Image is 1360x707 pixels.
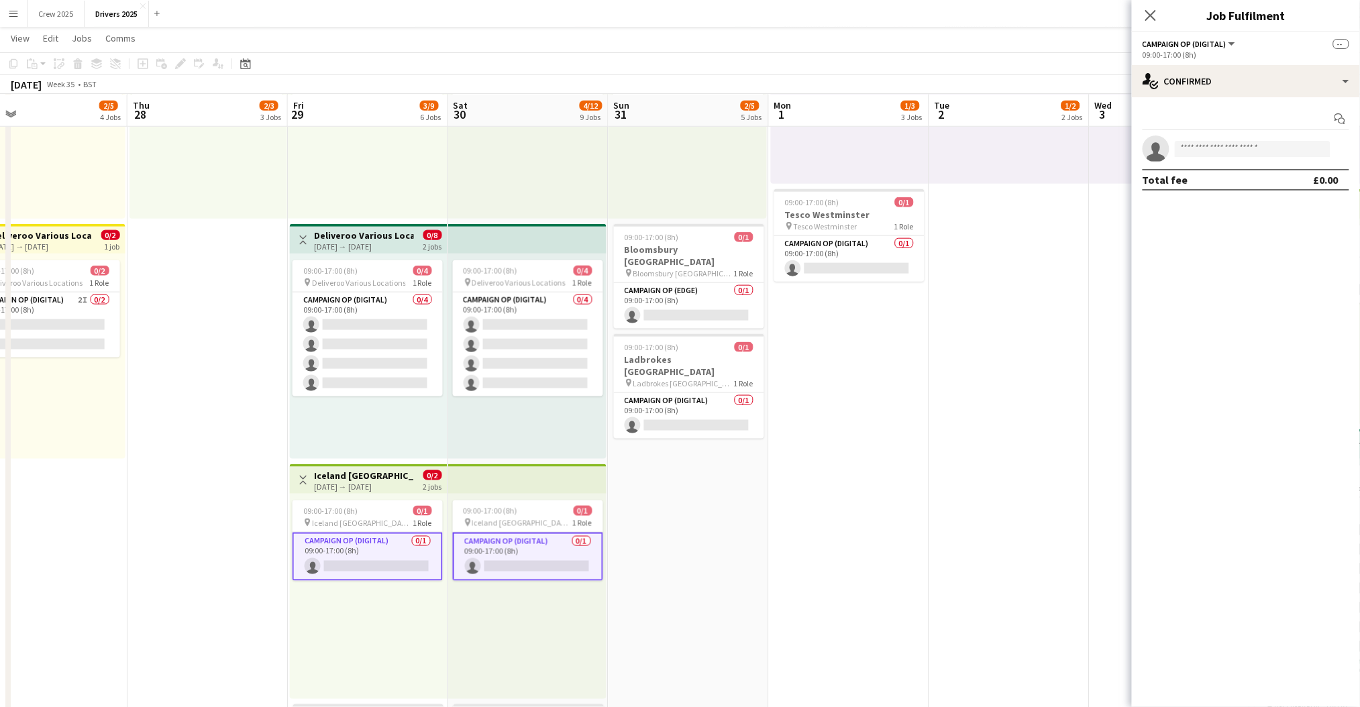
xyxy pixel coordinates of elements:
button: Drivers 2025 [85,1,149,27]
span: Ladbrokes [GEOGRAPHIC_DATA] [633,378,734,388]
app-job-card: 09:00-17:00 (8h)0/1 Iceland [GEOGRAPHIC_DATA]1 RoleCampaign Op (Digital)0/109:00-17:00 (8h) [453,500,603,581]
span: Thu [133,99,150,111]
div: Confirmed [1132,65,1360,97]
h3: Deliveroo Various Locations [314,229,414,241]
span: Iceland [GEOGRAPHIC_DATA] [312,518,413,528]
div: 5 Jobs [741,112,762,122]
span: 1/3 [901,101,920,111]
a: Comms [100,30,141,47]
span: Tesco Westminster [794,221,857,231]
span: 09:00-17:00 (8h) [785,197,839,207]
span: 1 Role [573,278,592,288]
span: 2/5 [99,101,118,111]
h3: Tesco Westminster [774,209,925,221]
span: 29 [291,107,304,122]
button: Crew 2025 [28,1,85,27]
span: 0/2 [91,266,109,276]
span: 1 Role [90,278,109,288]
span: Comms [105,32,136,44]
span: 09:00-17:00 (8h) [464,266,518,276]
span: 30 [452,107,468,122]
app-card-role: Campaign Op (Digital)0/409:00-17:00 (8h) [293,292,443,396]
span: Deliveroo Various Locations [312,278,406,288]
div: 2 jobs [423,480,442,492]
span: 09:00-17:00 (8h) [464,506,518,516]
span: 1 Role [413,518,432,528]
span: 09:00-17:00 (8h) [303,506,358,516]
span: 0/2 [423,470,442,480]
span: Deliveroo Various Locations [472,278,566,288]
app-card-role: Campaign Op (Digital)0/109:00-17:00 (8h) [453,533,603,581]
h3: Ladbrokes [GEOGRAPHIC_DATA] [614,353,764,378]
span: 31 [612,107,630,122]
span: 0/2 [101,230,120,240]
span: 09:00-17:00 (8h) [303,266,358,276]
a: Jobs [66,30,97,47]
span: Fri [293,99,304,111]
span: 0/1 [413,506,432,516]
h3: Iceland [GEOGRAPHIC_DATA] [314,470,414,482]
app-card-role: Campaign Op (Edge)0/109:00-17:00 (8h) [614,283,764,329]
div: 9 Jobs [580,112,602,122]
span: 09:00-17:00 (8h) [625,342,679,352]
span: Bloomsbury [GEOGRAPHIC_DATA] [633,268,734,278]
app-card-role: Campaign Op (Digital)0/109:00-17:00 (8h) [293,533,443,581]
span: 2/3 [260,101,278,111]
div: 1 job [105,240,120,252]
app-job-card: 09:00-17:00 (8h)0/1Bloomsbury [GEOGRAPHIC_DATA] Bloomsbury [GEOGRAPHIC_DATA]1 RoleCampaign Op (Ed... [614,224,764,329]
div: 2 jobs [423,240,442,252]
app-card-role: Campaign Op (Digital)0/409:00-17:00 (8h) [453,292,603,396]
h3: Bloomsbury [GEOGRAPHIC_DATA] [614,243,764,268]
span: 3 [1093,107,1112,122]
div: 6 Jobs [421,112,441,122]
span: Iceland [GEOGRAPHIC_DATA] [472,518,573,528]
div: 4 Jobs [100,112,121,122]
span: 3/9 [420,101,439,111]
span: 0/1 [895,197,914,207]
span: Jobs [72,32,92,44]
span: 0/1 [735,342,753,352]
app-card-role: Campaign Op (Digital)0/109:00-17:00 (8h) [614,393,764,439]
span: -- [1333,39,1349,49]
app-job-card: 09:00-17:00 (8h)0/1Ladbrokes [GEOGRAPHIC_DATA] Ladbrokes [GEOGRAPHIC_DATA]1 RoleCampaign Op (Digi... [614,334,764,439]
div: BST [83,79,97,89]
span: 4/12 [580,101,603,111]
div: [DATE] [11,78,42,91]
app-job-card: 09:00-17:00 (8h)0/1Tesco Westminster Tesco Westminster1 RoleCampaign Op (Digital)0/109:00-17:00 (8h) [774,189,925,282]
span: 28 [131,107,150,122]
span: Sat [454,99,468,111]
span: 1 [772,107,792,122]
div: 3 Jobs [902,112,923,122]
div: 09:00-17:00 (8h)0/1 Iceland [GEOGRAPHIC_DATA]1 RoleCampaign Op (Digital)0/109:00-17:00 (8h) [293,500,443,581]
span: Campaign Op (Digital) [1143,39,1226,49]
span: Tue [935,99,950,111]
app-card-role: Campaign Op (Digital)0/109:00-17:00 (8h) [774,236,925,282]
span: 0/8 [423,230,442,240]
span: 1/2 [1061,101,1080,111]
div: [DATE] → [DATE] [314,482,414,492]
span: View [11,32,30,44]
button: Campaign Op (Digital) [1143,39,1237,49]
span: Sun [614,99,630,111]
span: 0/4 [413,266,432,276]
div: 2 Jobs [1062,112,1083,122]
app-job-card: 09:00-17:00 (8h)0/4 Deliveroo Various Locations1 RoleCampaign Op (Digital)0/409:00-17:00 (8h) [453,260,603,396]
div: 09:00-17:00 (8h) [1143,50,1349,60]
span: 1 Role [894,221,914,231]
a: Edit [38,30,64,47]
div: [DATE] → [DATE] [314,241,414,252]
span: Wed [1095,99,1112,111]
div: Total fee [1143,173,1188,186]
app-job-card: 09:00-17:00 (8h)0/4 Deliveroo Various Locations1 RoleCampaign Op (Digital)0/409:00-17:00 (8h) [293,260,443,396]
div: £0.00 [1314,173,1339,186]
span: 1 Role [734,268,753,278]
span: 09:00-17:00 (8h) [625,232,679,242]
span: Edit [43,32,58,44]
span: 0/1 [735,232,753,242]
